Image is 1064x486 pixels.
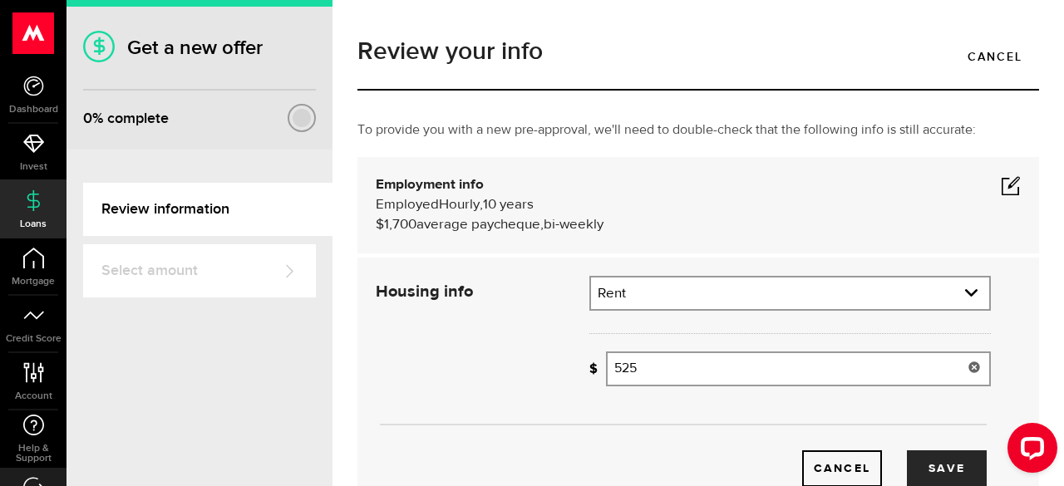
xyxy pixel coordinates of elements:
[951,39,1039,74] a: Cancel
[83,183,332,236] a: Review information
[83,104,169,134] div: % complete
[994,416,1064,486] iframe: LiveChat chat widget
[544,218,603,232] span: bi-weekly
[591,277,989,309] a: expand select
[439,198,480,212] span: Hourly
[376,198,439,212] span: Employed
[376,218,416,232] span: $1,700
[83,244,316,297] a: Select amount
[376,178,484,192] b: Employment info
[416,218,544,232] span: average paycheque,
[376,283,473,300] strong: Housing info
[480,198,483,212] span: ,
[357,120,1039,140] p: To provide you with a new pre-approval, we'll need to double-check that the following info is sti...
[83,110,92,127] span: 0
[83,36,316,60] h1: Get a new offer
[483,198,534,212] span: 10 years
[357,39,1039,64] h1: Review your info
